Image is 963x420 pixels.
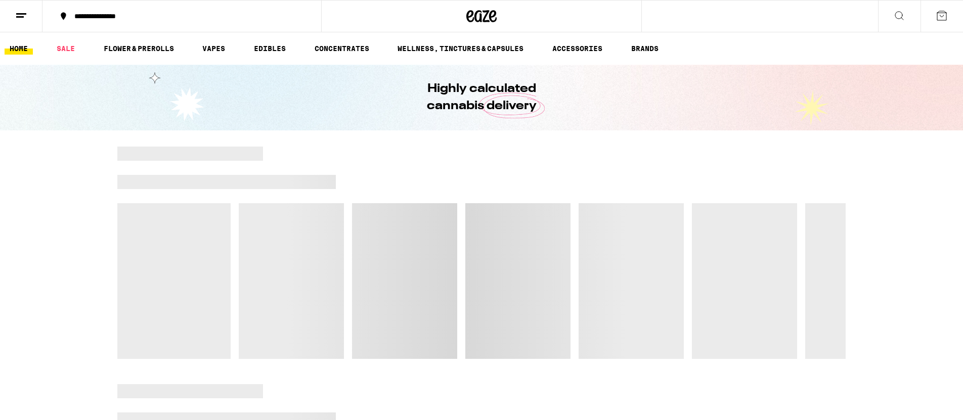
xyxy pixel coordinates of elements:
[52,42,80,55] a: SALE
[5,42,33,55] a: HOME
[547,42,607,55] a: ACCESSORIES
[310,42,374,55] a: CONCENTRATES
[398,80,565,115] h1: Highly calculated cannabis delivery
[99,42,179,55] a: FLOWER & PREROLLS
[626,42,664,55] a: BRANDS
[392,42,529,55] a: WELLNESS, TINCTURES & CAPSULES
[249,42,291,55] a: EDIBLES
[197,42,230,55] a: VAPES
